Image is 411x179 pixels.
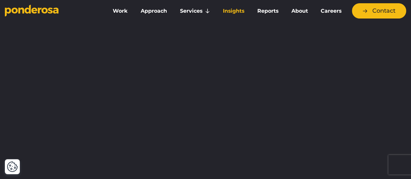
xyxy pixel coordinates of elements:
img: Revisit consent button [7,161,18,172]
a: About [286,4,313,18]
a: Contact [352,3,406,19]
a: Reports [252,4,284,18]
a: Approach [135,4,172,18]
a: Services [175,4,215,18]
a: Insights [218,4,250,18]
a: Careers [315,4,347,18]
a: Go to homepage [5,5,98,18]
button: Cookie Settings [7,161,18,172]
a: Work [108,4,133,18]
